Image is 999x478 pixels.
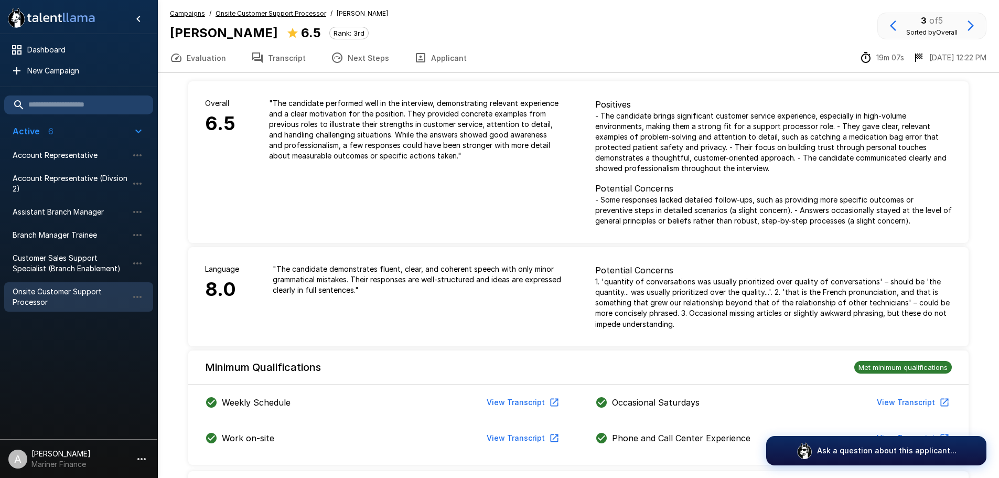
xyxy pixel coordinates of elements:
u: Onsite Customer Support Processor [216,9,326,17]
button: View Transcript [873,429,952,448]
button: Applicant [402,43,479,72]
p: Positives [595,98,952,111]
p: Phone and Call Center Experience [612,432,750,444]
h6: 6.5 [205,109,235,139]
span: / [330,8,332,19]
u: Campaigns [170,9,205,17]
span: / [209,8,211,19]
p: " The candidate demonstrates fluent, clear, and coherent speech with only minor grammatical mista... [273,264,562,295]
img: logo_glasses@2x.png [796,442,813,459]
button: View Transcript [873,393,952,412]
button: View Transcript [482,393,562,412]
p: Potential Concerns [595,182,952,195]
button: Evaluation [157,43,239,72]
p: - The candidate brings significant customer service experience, especially in high-volume environ... [595,111,952,174]
p: Weekly Schedule [222,396,291,409]
p: Overall [205,98,235,109]
p: [DATE] 12:22 PM [929,52,986,63]
button: Next Steps [318,43,402,72]
h6: 8.0 [205,274,239,305]
p: Work on-site [222,432,274,444]
span: Sorted by Overall [906,28,958,36]
button: View Transcript [482,429,562,448]
span: [PERSON_NAME] [337,8,388,19]
button: Ask a question about this applicant... [766,436,986,465]
button: Transcript [239,43,318,72]
h6: Minimum Qualifications [205,359,321,376]
p: 19m 07s [876,52,904,63]
p: Potential Concerns [595,264,952,277]
p: Ask a question about this applicant... [817,445,957,456]
p: Language [205,264,239,274]
p: - Some responses lacked detailed follow-ups, such as providing more specific outcomes or preventi... [595,195,952,226]
p: 1. 'quantity of conversations was usually prioritized over quality of conversations' – should be ... [595,277,952,329]
b: 6.5 [301,25,321,40]
p: " The candidate performed well in the interview, demonstrating relevant experience and a clear mo... [269,98,562,161]
span: Rank: 3rd [330,29,368,37]
b: [PERSON_NAME] [170,25,278,40]
span: of 5 [929,15,943,26]
b: 3 [921,15,927,26]
div: The date and time when the interview was completed [912,51,986,64]
p: Occasional Saturdays [612,396,700,409]
span: Met minimum qualifications [854,363,952,371]
div: The time between starting and completing the interview [860,51,904,64]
